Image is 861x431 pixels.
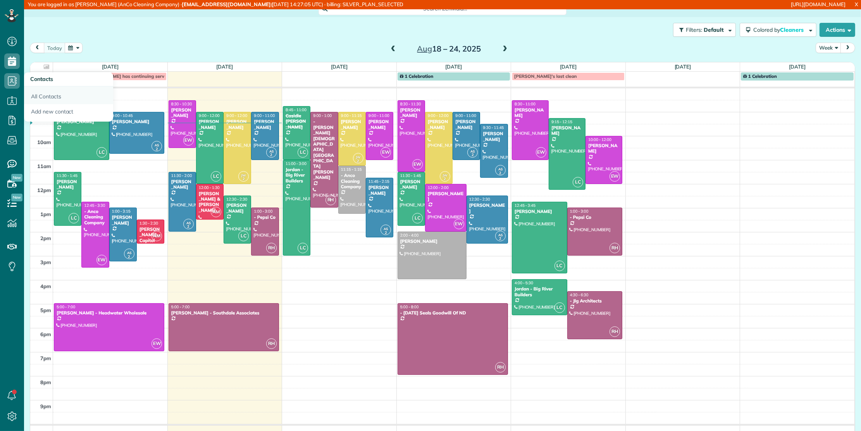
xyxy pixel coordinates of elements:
span: Make sure P [PERSON_NAME] has continuing service [56,73,170,79]
span: EW [152,338,162,349]
span: 1:00 - 3:00 [254,209,272,214]
span: RH [495,362,506,373]
button: prev [30,43,45,53]
a: Filters: Default [669,23,736,37]
span: 5:00 - 8:00 [400,304,419,309]
span: 9:15 - 12:15 [551,119,572,124]
span: JW [241,173,246,177]
div: - Jlg Architects [570,298,620,304]
div: [PERSON_NAME] [482,131,505,142]
span: 1 Celebration [400,73,434,79]
span: Contacts [30,76,53,82]
small: 2 [124,253,134,261]
span: LC [573,177,583,187]
span: 9:00 - 11:00 [254,113,275,118]
div: [PERSON_NAME] - Headwater Wholesale [56,310,162,316]
div: [PERSON_NAME] - Southdale Associates [171,310,277,316]
span: 7pm [40,355,51,361]
span: 9:00 - 12:00 [428,113,449,118]
span: 5:00 - 7:00 [171,304,190,309]
span: 5pm [40,307,51,313]
div: [PERSON_NAME] [588,143,620,154]
span: Cleaners [780,26,805,33]
span: 2:00 - 4:00 [400,233,419,238]
div: [PERSON_NAME] [514,107,546,118]
span: LC [298,147,308,158]
div: - [PERSON_NAME][DEMOGRAPHIC_DATA][GEOGRAPHIC_DATA][PERSON_NAME] [313,119,336,180]
small: 2 [239,175,248,183]
span: 11am [37,163,51,169]
span: LC [96,147,107,158]
span: 5:00 - 7:00 [57,304,75,309]
div: [PERSON_NAME] [368,119,391,130]
span: 8:30 - 11:00 [515,101,536,106]
div: [PERSON_NAME] [112,119,162,124]
span: 8pm [40,379,51,385]
span: LC [69,213,79,223]
span: 9:00 - 11:00 [369,113,389,118]
span: 9:00 - 1:00 [313,113,332,118]
span: JW [356,155,361,159]
button: Filters: Default [673,23,736,37]
span: AS [155,143,159,147]
button: Colored byCleaners [740,23,816,37]
span: 12:30 - 2:30 [469,197,490,202]
span: New [11,194,22,201]
div: Jordan - Big River Builders [285,167,308,184]
a: [URL][DOMAIN_NAME] [791,1,846,7]
button: Actions [820,23,855,37]
span: 11:00 - 3:00 [286,161,307,166]
button: Week [816,43,841,53]
div: [PERSON_NAME] & [PERSON_NAME] [198,191,221,213]
span: LC [298,243,308,253]
span: AS [186,221,191,225]
span: 12:00 - 2:00 [428,185,449,190]
a: [DATE] [675,64,691,70]
span: 11:30 - 1:45 [400,173,421,178]
div: [PERSON_NAME] [226,203,249,214]
a: All Contacts [24,86,113,104]
span: 10:00 - 12:00 [588,137,611,142]
div: [PERSON_NAME] [112,215,134,226]
span: LC [554,302,565,313]
span: [PERSON_NAME]'s last clean [514,73,577,79]
div: [PERSON_NAME] [341,119,363,130]
span: 4:00 - 5:30 [515,280,533,285]
span: 8:45 - 11:00 [286,107,307,112]
div: [PERSON_NAME] [400,107,423,118]
small: 2 [184,223,193,230]
span: 11:15 - 1:15 [341,167,362,172]
span: 9:00 - 12:00 [199,113,220,118]
div: - Pepsi Co [253,215,276,220]
span: 9pm [40,403,51,409]
span: LC [238,231,249,241]
span: 10am [37,139,51,145]
span: RH [610,326,620,337]
div: Casidie [PERSON_NAME] [285,113,308,130]
div: - Anco Cleaning Company [84,209,107,225]
a: [DATE] [560,64,577,70]
span: Default [704,26,724,33]
span: EW [381,147,391,158]
span: 9:30 - 11:45 [483,125,504,130]
span: RH [266,243,277,253]
div: [PERSON_NAME] [427,191,464,202]
small: 2 [152,146,162,153]
span: 12pm [37,187,51,193]
span: 1:00 - 3:15 [112,209,131,214]
span: 6pm [40,331,51,337]
strong: [EMAIL_ADDRESS][DOMAIN_NAME] [182,1,271,7]
span: AM [152,231,162,241]
span: 1:30 - 2:30 [139,221,158,226]
span: EW [183,135,194,146]
div: [PERSON_NAME] [171,107,194,118]
span: 11:30 - 1:45 [57,173,77,178]
span: Colored by [753,26,806,33]
span: 11:45 - 2:15 [369,179,389,184]
span: AS [269,149,274,153]
small: 2 [468,151,477,159]
span: EW [96,255,107,265]
small: 2 [267,151,276,159]
span: AS [498,233,503,237]
span: LC [211,171,221,182]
